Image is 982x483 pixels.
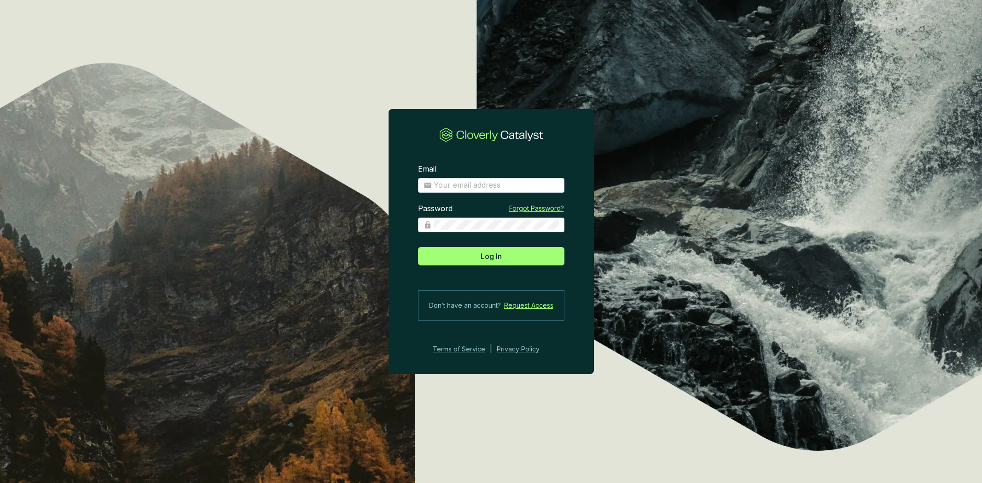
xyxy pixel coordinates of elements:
[434,220,559,230] input: Password
[430,344,485,355] a: Terms of Service
[418,204,453,214] label: Password
[509,204,564,213] a: Forgot Password?
[434,180,559,190] input: Email
[497,344,552,355] a: Privacy Policy
[490,344,492,355] div: |
[418,247,564,265] button: Log In
[504,300,553,311] a: Request Access
[418,164,436,174] label: Email
[481,251,502,262] span: Log In
[429,300,501,311] span: Don’t have an account?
